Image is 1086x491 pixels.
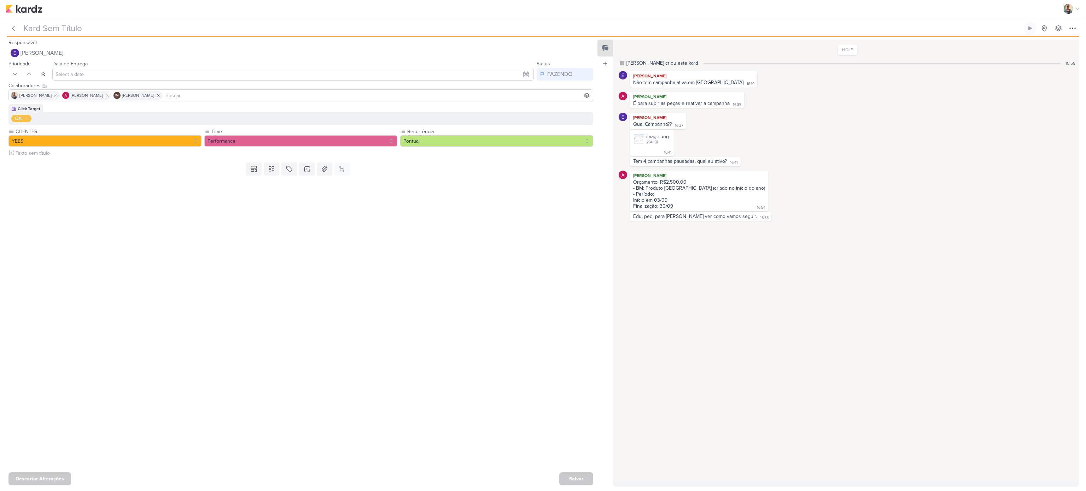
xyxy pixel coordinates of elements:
div: FAZENDO [547,70,572,78]
img: Eduardo Quaresma [11,49,19,57]
label: Status [537,61,550,67]
label: Data de Entrega [52,61,88,67]
div: 15:58 [1065,60,1075,66]
div: Colaboradores [8,82,593,89]
span: [PERSON_NAME] [19,92,52,99]
div: image.png [631,131,673,147]
div: 294 KB [646,140,669,145]
div: QA [15,115,22,122]
button: YEES [8,135,202,147]
p: IM [115,94,119,97]
label: CLIENTES [15,128,202,135]
div: [PERSON_NAME] [631,114,685,121]
div: Ligar relógio [1027,25,1033,31]
button: FAZENDO [537,68,593,81]
button: [PERSON_NAME] [8,47,593,59]
img: kardz.app [6,5,42,13]
img: Iara Santos [11,92,18,99]
div: Início em 03/09 [633,197,765,203]
div: Tem 4 campanhas pausadas, qual eu ativo? [633,158,727,164]
div: Finalização: 30/09 [633,203,673,209]
label: Recorrência [407,128,593,135]
div: Orçamento: R$2.500,00 - BM: Produto [GEOGRAPHIC_DATA] (criado no início do ano) [633,179,765,191]
div: Click Target [18,106,40,112]
div: 16:41 [664,150,672,155]
span: [PERSON_NAME] [71,92,103,99]
input: Kard Sem Título [21,22,1022,35]
img: 6TswFI7V0K29eOeZFyo8miyMftWfR38IXqI2JGg0.png [634,134,644,144]
div: 16:54 [757,205,765,211]
div: É para subir as peças e reativar a campanha [633,100,730,106]
img: Iara Santos [1063,4,1073,14]
button: Pontual [400,135,593,147]
input: Texto sem título [14,149,593,157]
img: Eduardo Quaresma [619,113,627,121]
div: 16:35 [733,102,741,108]
div: - Período: [633,191,765,197]
div: [PERSON_NAME] [631,93,743,100]
div: 16:55 [760,215,769,221]
div: 16:37 [675,123,683,129]
input: Select a date [52,68,534,81]
label: Time [211,128,397,135]
div: [PERSON_NAME] [631,72,756,79]
span: [PERSON_NAME] [21,49,63,57]
div: 16:41 [730,160,738,166]
div: Edu, pedi para [PERSON_NAME] ver como vamos seguir. [633,213,757,219]
div: [PERSON_NAME] [631,172,767,179]
input: Buscar [164,91,591,100]
div: Não tem campanha ativa em [GEOGRAPHIC_DATA] [633,79,743,85]
img: Alessandra Gomes [619,92,627,100]
img: Alessandra Gomes [62,92,69,99]
label: Prioridade [8,61,31,67]
div: [PERSON_NAME] criou este kard [626,59,698,67]
label: Responsável [8,40,37,46]
div: image.png [646,133,669,140]
div: 16:19 [747,81,754,87]
div: Isabella Machado Guimarães [113,92,121,99]
span: [PERSON_NAME] [122,92,154,99]
img: Eduardo Quaresma [619,71,627,79]
img: Alessandra Gomes [619,171,627,179]
div: Qual Campanha?? [633,121,672,127]
button: Performance [204,135,397,147]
